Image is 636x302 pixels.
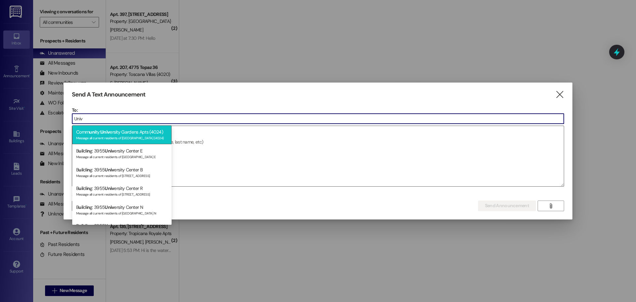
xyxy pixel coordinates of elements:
[79,204,82,210] span: ui
[79,167,82,173] span: ui
[72,201,172,219] div: B ld g: 3955 ersity Center N
[76,191,168,197] div: Message all current residents of [STREET_ADDRESS]
[79,185,82,191] span: ui
[105,148,114,154] span: Univ
[76,135,168,140] div: Message all current residents of [GEOGRAPHIC_DATA] (4024)
[86,204,90,210] span: in
[86,167,90,173] span: in
[72,114,564,124] input: Type to select the units, buildings, or communities you want to message. (e.g. 'Unit 1A', 'Buildi...
[76,210,168,215] div: Message all current residents of [GEOGRAPHIC_DATA] N
[89,129,96,135] span: uni
[86,148,90,154] span: in
[72,163,172,182] div: B ld g: 3955 ersity Center B
[76,153,168,159] div: Message all current residents of [GEOGRAPHIC_DATA] E
[72,144,172,163] div: B ld g: 3955 ersity Center E
[72,91,145,98] h3: Send A Text Announcement
[72,125,172,144] div: Comm ty: ersity Gardens Apts (4024)
[105,204,114,210] span: Univ
[478,201,536,211] button: Send Announcement
[72,190,149,200] label: Select announcement type (optional)
[72,107,564,113] p: To:
[555,91,564,98] i: 
[86,223,90,229] span: in
[105,185,114,191] span: Univ
[72,219,172,238] div: B ld g: 3955 ersity Center A
[79,223,82,229] span: ui
[72,182,172,201] div: B ld g: 3955 ersity Center R
[485,202,529,209] span: Send Announcement
[105,167,114,173] span: Univ
[79,148,82,154] span: ui
[548,203,553,209] i: 
[105,223,114,229] span: Univ
[100,129,110,135] span: Univ
[86,185,90,191] span: in
[76,172,168,178] div: Message all current residents of [STREET_ADDRESS]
